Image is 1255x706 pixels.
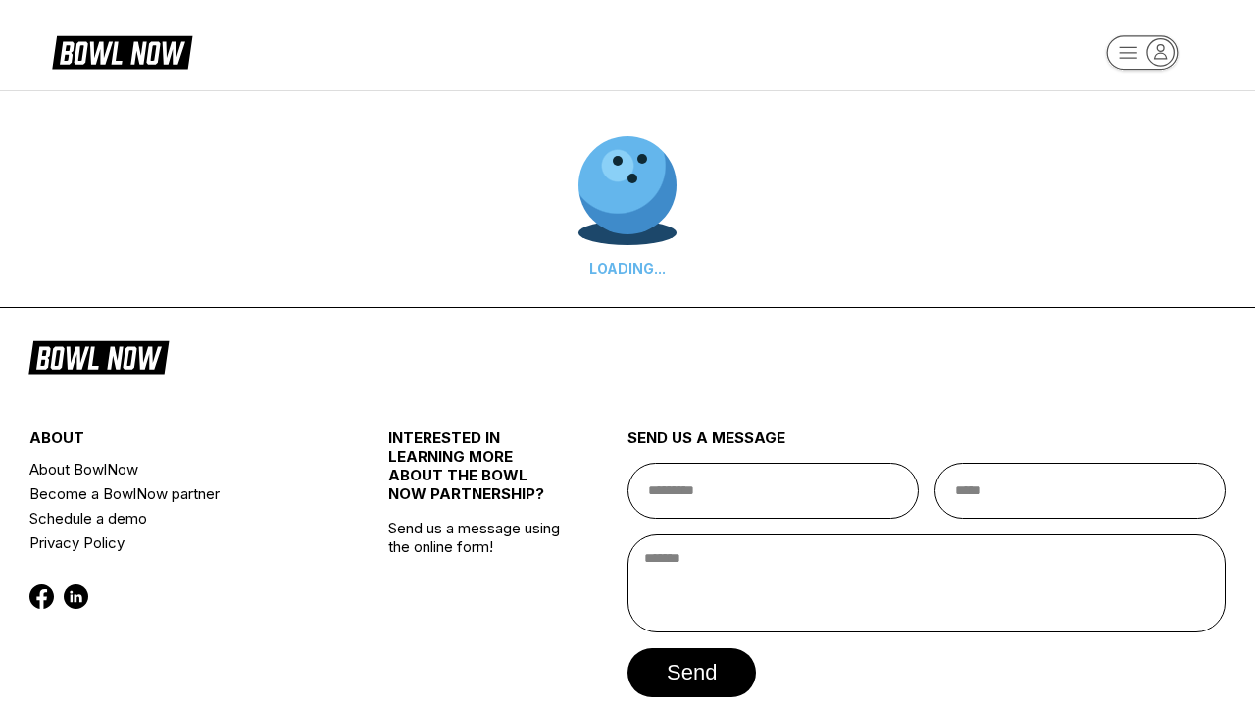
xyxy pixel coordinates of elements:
[29,429,328,457] div: about
[29,457,328,481] a: About BowlNow
[29,530,328,555] a: Privacy Policy
[627,429,1226,463] div: send us a message
[627,648,756,697] button: send
[29,506,328,530] a: Schedule a demo
[578,260,677,277] div: LOADING...
[29,481,328,506] a: Become a BowlNow partner
[388,429,568,519] div: INTERESTED IN LEARNING MORE ABOUT THE BOWL NOW PARTNERSHIP?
